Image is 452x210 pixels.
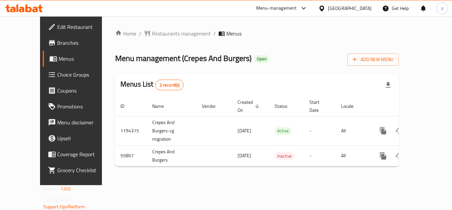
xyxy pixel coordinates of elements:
span: [DATE] [238,151,251,160]
a: Coupons [43,83,115,99]
a: Coverage Report [43,146,115,162]
span: Upsell [57,134,110,142]
span: Menu management ( Crepes And Burgers ) [115,51,251,66]
button: more [375,148,391,164]
span: Grocery Checklist [57,166,110,174]
span: Menus [59,55,110,63]
a: Choice Groups [43,67,115,83]
span: Restaurants management [152,30,211,37]
a: Menus [43,51,115,67]
td: All [336,116,370,145]
table: enhanced table [115,96,444,167]
span: Coverage Report [57,150,110,158]
span: Branches [57,39,110,47]
th: Actions [370,96,444,116]
div: Total records count [155,80,184,90]
td: All [336,145,370,166]
button: more [375,123,391,139]
span: Vendor [202,102,224,110]
button: Change Status [391,123,407,139]
td: - [304,145,336,166]
span: ID [120,102,133,110]
span: Coupons [57,87,110,95]
span: Menu disclaimer [57,118,110,126]
a: Menu disclaimer [43,114,115,130]
span: Edit Restaurant [57,23,110,31]
li: / [213,30,216,37]
td: Crepes And Burgers-cg migration [147,116,197,145]
li: / [139,30,141,37]
span: 1.0.0 [61,184,71,193]
a: Promotions [43,99,115,114]
span: Status [275,102,296,110]
span: [DATE] [238,126,251,135]
span: Open [254,56,269,62]
button: Add New Menu [347,53,399,66]
span: 2 record(s) [156,82,184,88]
span: Menus [226,30,242,37]
span: Start Date [309,98,328,114]
a: Branches [43,35,115,51]
div: Menu-management [256,4,297,12]
div: [GEOGRAPHIC_DATA] [328,5,372,12]
button: Change Status [391,148,407,164]
span: Active [275,127,292,135]
span: Inactive [275,152,294,160]
td: Crepes And Burgers [147,145,197,166]
a: Restaurants management [144,30,211,37]
td: 55867 [115,145,147,166]
div: Active [275,127,292,135]
div: Export file [380,77,396,93]
div: Open [254,55,269,63]
span: Add New Menu [353,55,393,64]
td: 1194315 [115,116,147,145]
a: Upsell [43,130,115,146]
span: Created On [238,98,261,114]
a: Grocery Checklist [43,162,115,178]
h2: Menus List [120,79,184,90]
a: Home [115,30,136,37]
span: Locale [341,102,362,110]
span: Name [152,102,172,110]
span: z [441,5,443,12]
span: Version: [43,184,60,193]
span: Choice Groups [57,71,110,79]
span: Promotions [57,103,110,110]
nav: breadcrumb [115,30,399,37]
a: Edit Restaurant [43,19,115,35]
td: - [304,116,336,145]
span: Get support on: [43,196,74,204]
